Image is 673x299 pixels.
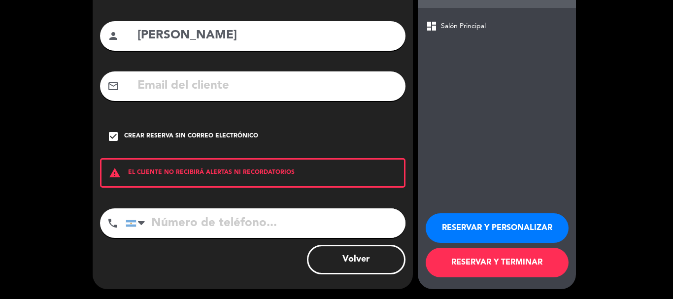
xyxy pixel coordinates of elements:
input: Nombre del cliente [136,26,398,46]
i: warning [101,167,128,179]
button: RESERVAR Y TERMINAR [426,248,569,277]
div: EL CLIENTE NO RECIBIRÁ ALERTAS NI RECORDATORIOS [100,158,405,188]
input: Número de teléfono... [126,208,405,238]
i: person [107,30,119,42]
span: dashboard [426,20,437,32]
span: Salón Principal [441,21,486,32]
i: mail_outline [107,80,119,92]
div: Crear reserva sin correo electrónico [124,132,258,141]
i: phone [107,217,119,229]
div: Argentina: +54 [126,209,149,237]
i: check_box [107,131,119,142]
button: Volver [307,245,405,274]
input: Email del cliente [136,76,398,96]
button: RESERVAR Y PERSONALIZAR [426,213,569,243]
